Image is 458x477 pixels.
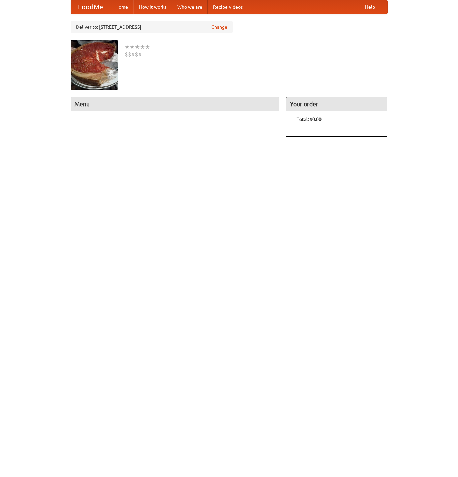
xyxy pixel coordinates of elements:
h4: Your order [286,97,387,111]
a: Who we are [172,0,208,14]
li: ★ [125,43,130,51]
li: ★ [130,43,135,51]
div: Deliver to: [STREET_ADDRESS] [71,21,233,33]
a: Help [360,0,380,14]
li: ★ [140,43,145,51]
a: FoodMe [71,0,110,14]
a: Home [110,0,133,14]
li: ★ [135,43,140,51]
li: ★ [145,43,150,51]
a: Recipe videos [208,0,248,14]
li: $ [128,51,131,58]
a: How it works [133,0,172,14]
h4: Menu [71,97,279,111]
img: angular.jpg [71,40,118,90]
li: $ [135,51,138,58]
b: Total: $0.00 [297,117,322,122]
li: $ [131,51,135,58]
li: $ [125,51,128,58]
a: Change [211,24,227,30]
li: $ [138,51,142,58]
